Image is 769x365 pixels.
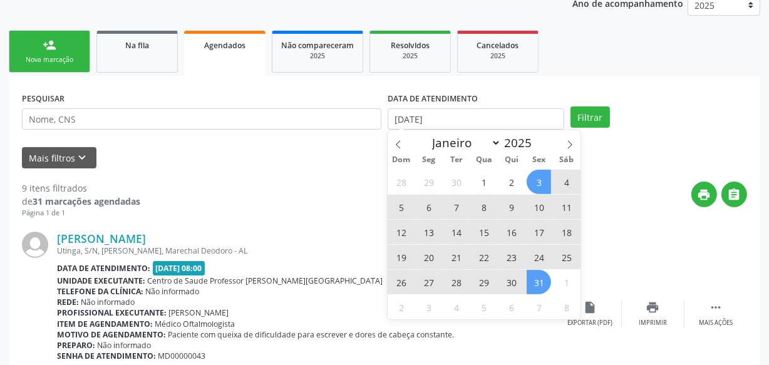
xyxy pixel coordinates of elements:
span: Outubro 29, 2025 [472,270,496,294]
span: Outubro 9, 2025 [499,195,524,219]
button: print [691,182,717,207]
span: Setembro 29, 2025 [417,170,441,194]
span: Outubro 3, 2025 [527,170,551,194]
b: Senha de atendimento: [57,351,156,361]
span: Outubro 15, 2025 [472,220,496,244]
span: Outubro 5, 2025 [390,195,414,219]
input: Year [501,135,542,151]
span: Outubro 11, 2025 [554,195,579,219]
span: Ter [443,156,470,164]
span: Outubro 14, 2025 [445,220,469,244]
span: Na fila [125,40,149,51]
span: Não informado [98,340,152,351]
div: Página 1 de 1 [22,208,140,218]
b: Telefone da clínica: [57,286,143,297]
button:  [721,182,747,207]
span: Outubro 25, 2025 [554,245,579,269]
span: Outubro 10, 2025 [527,195,551,219]
i: keyboard_arrow_down [76,151,90,165]
div: Exportar (PDF) [568,319,613,327]
div: 2025 [379,51,441,61]
div: de [22,195,140,208]
span: Outubro 30, 2025 [499,270,524,294]
span: Outubro 8, 2025 [472,195,496,219]
span: Outubro 17, 2025 [527,220,551,244]
span: [DATE] 08:00 [153,261,205,275]
span: Outubro 7, 2025 [445,195,469,219]
b: Profissional executante: [57,307,167,318]
span: Outubro 18, 2025 [554,220,579,244]
span: Não informado [81,297,135,307]
span: Novembro 3, 2025 [417,295,441,319]
span: Outubro 26, 2025 [390,270,414,294]
span: Centro de Saude Professor [PERSON_NAME][GEOGRAPHIC_DATA] [148,275,383,286]
span: Outubro 4, 2025 [554,170,579,194]
input: Selecione um intervalo [388,108,564,130]
span: Outubro 31, 2025 [527,270,551,294]
div: Mais ações [699,319,733,327]
a: [PERSON_NAME] [57,232,146,245]
button: Filtrar [570,106,610,128]
span: Sáb [553,156,581,164]
span: Outubro 2, 2025 [499,170,524,194]
i:  [709,301,723,314]
div: 2025 [467,51,529,61]
span: Não informado [146,286,200,297]
span: Novembro 6, 2025 [499,295,524,319]
span: Outubro 1, 2025 [472,170,496,194]
span: Outubro 22, 2025 [472,245,496,269]
label: DATA DE ATENDIMENTO [388,89,478,108]
span: Não compareceram [281,40,354,51]
b: Rede: [57,297,79,307]
span: Outubro 28, 2025 [445,270,469,294]
b: Preparo: [57,340,95,351]
span: Outubro 12, 2025 [390,220,414,244]
b: Item de agendamento: [57,319,153,329]
i:  [728,188,741,202]
button: Mais filtroskeyboard_arrow_down [22,147,96,169]
span: Sex [525,156,553,164]
span: Novembro 7, 2025 [527,295,551,319]
span: Qui [498,156,525,164]
div: Nova marcação [18,55,81,64]
div: 9 itens filtrados [22,182,140,195]
i: print [646,301,660,314]
b: Unidade executante: [57,275,145,286]
span: Seg [415,156,443,164]
span: Setembro 28, 2025 [390,170,414,194]
span: [PERSON_NAME] [169,307,229,318]
span: Outubro 27, 2025 [417,270,441,294]
span: Agendados [204,40,245,51]
span: Qua [470,156,498,164]
span: Novembro 2, 2025 [390,295,414,319]
strong: 31 marcações agendadas [33,195,140,207]
span: MD00000043 [158,351,206,361]
i: insert_drive_file [584,301,597,314]
div: Imprimir [639,319,667,327]
span: Novembro 1, 2025 [554,270,579,294]
label: PESQUISAR [22,89,65,108]
span: Outubro 19, 2025 [390,245,414,269]
div: Utinga, S/N, [PERSON_NAME], Marechal Deodoro - AL [57,245,559,256]
span: Novembro 8, 2025 [554,295,579,319]
span: Outubro 6, 2025 [417,195,441,219]
span: Novembro 4, 2025 [445,295,469,319]
span: Resolvidos [391,40,430,51]
span: Médico Oftalmologista [155,319,235,329]
span: Paciente com queixa de dificuldade para escrever e dores de cabeça constante. [168,329,455,340]
span: Outubro 20, 2025 [417,245,441,269]
span: Dom [388,156,415,164]
img: img [22,232,48,258]
div: person_add [43,38,56,52]
b: Data de atendimento: [57,263,150,274]
span: Novembro 5, 2025 [472,295,496,319]
span: Outubro 24, 2025 [527,245,551,269]
input: Nome, CNS [22,108,381,130]
span: Setembro 30, 2025 [445,170,469,194]
select: Month [426,134,501,152]
b: Motivo de agendamento: [57,329,166,340]
span: Outubro 16, 2025 [499,220,524,244]
span: Outubro 23, 2025 [499,245,524,269]
span: Outubro 13, 2025 [417,220,441,244]
span: Outubro 21, 2025 [445,245,469,269]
